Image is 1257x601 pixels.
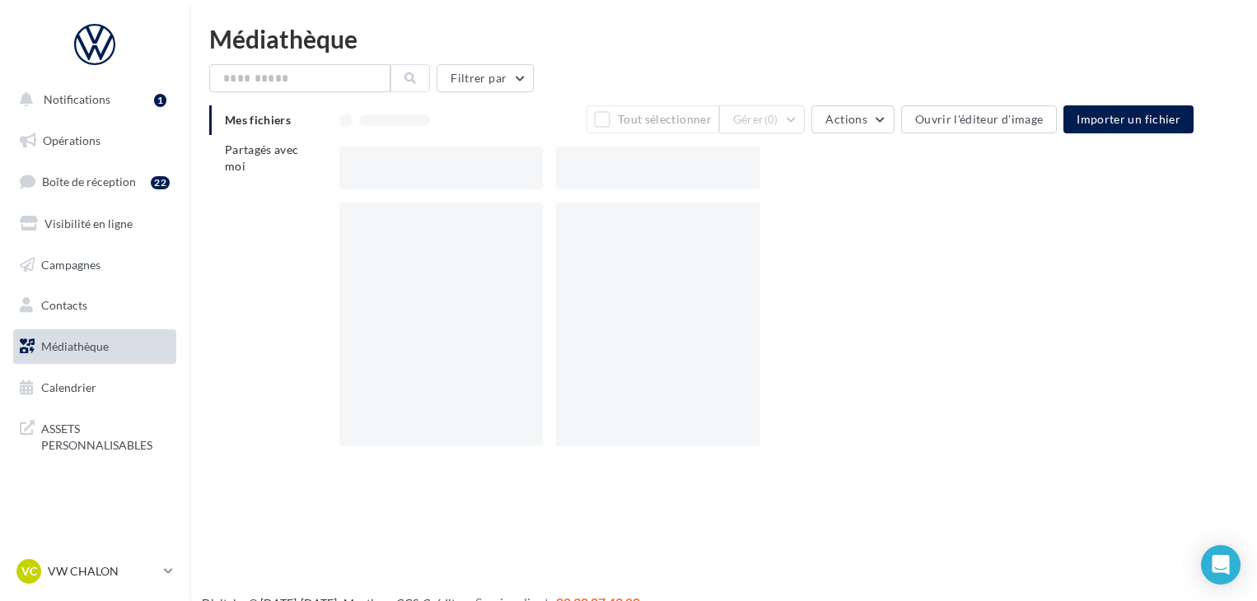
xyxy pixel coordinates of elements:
[44,217,133,231] span: Visibilité en ligne
[437,64,534,92] button: Filtrer par
[1201,545,1241,585] div: Open Intercom Messenger
[10,329,180,364] a: Médiathèque
[1063,105,1194,133] button: Importer un fichier
[10,123,180,158] a: Opérations
[151,176,170,189] div: 22
[41,380,96,394] span: Calendrier
[41,257,100,271] span: Campagnes
[48,563,157,580] p: VW CHALON
[41,298,87,312] span: Contacts
[586,105,718,133] button: Tout sélectionner
[225,113,291,127] span: Mes fichiers
[1077,112,1180,126] span: Importer un fichier
[43,133,100,147] span: Opérations
[764,113,778,126] span: (0)
[811,105,894,133] button: Actions
[41,339,109,353] span: Médiathèque
[825,112,867,126] span: Actions
[10,164,180,199] a: Boîte de réception22
[21,563,37,580] span: VC
[10,370,180,405] a: Calendrier
[44,92,110,106] span: Notifications
[10,411,180,459] a: ASSETS PERSONNALISABLES
[209,26,1237,51] div: Médiathèque
[41,417,170,453] span: ASSETS PERSONNALISABLES
[719,105,806,133] button: Gérer(0)
[42,175,136,189] span: Boîte de réception
[10,82,173,117] button: Notifications 1
[10,207,180,241] a: Visibilité en ligne
[10,288,180,323] a: Contacts
[154,94,166,107] div: 1
[225,142,299,173] span: Partagés avec moi
[13,556,176,587] a: VC VW CHALON
[10,248,180,282] a: Campagnes
[901,105,1057,133] button: Ouvrir l'éditeur d'image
